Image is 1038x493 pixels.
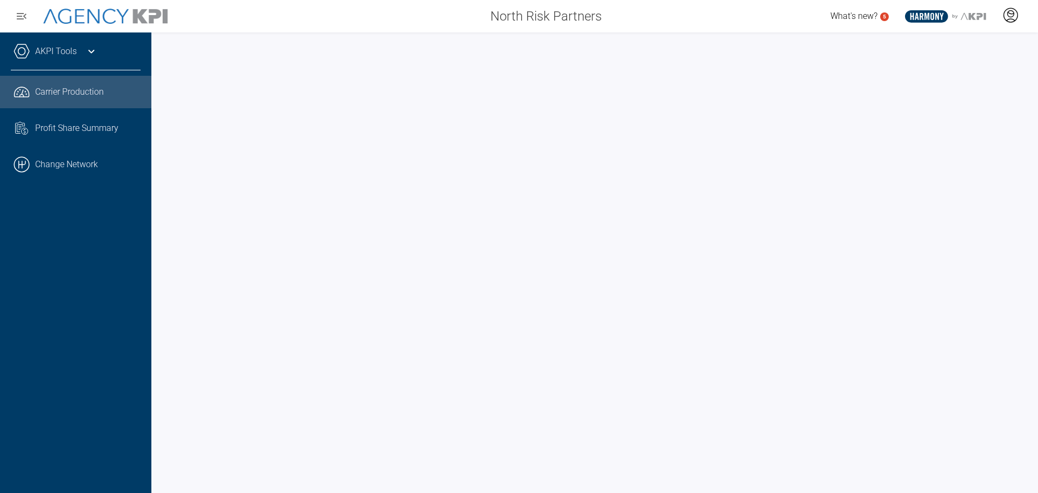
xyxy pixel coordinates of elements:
text: 5 [883,14,886,19]
a: AKPI Tools [35,45,77,58]
a: 5 [880,12,889,21]
img: AgencyKPI [43,9,168,24]
span: Carrier Production [35,86,104,98]
span: North Risk Partners [490,6,602,26]
span: Profit Share Summary [35,122,118,135]
span: What's new? [830,11,877,21]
